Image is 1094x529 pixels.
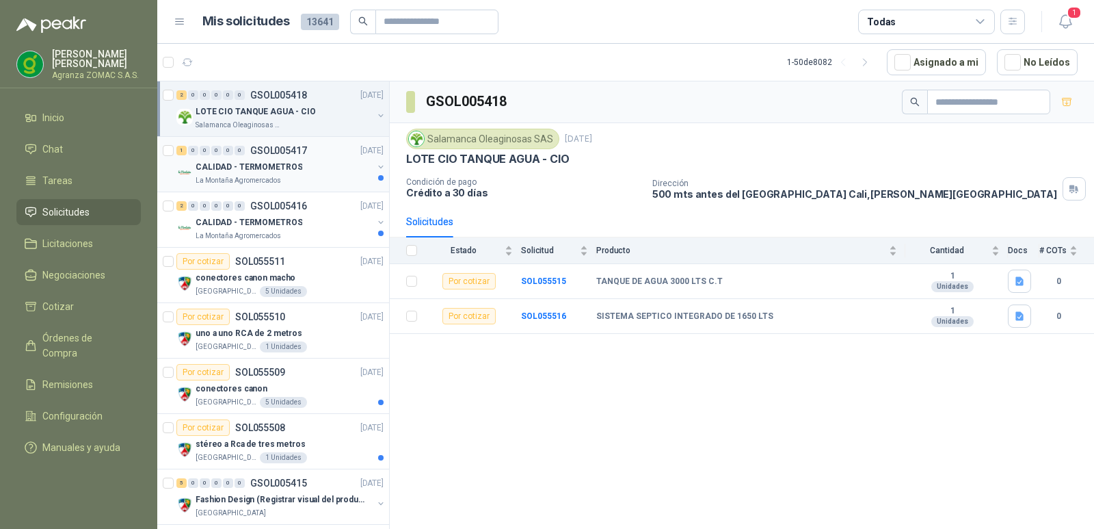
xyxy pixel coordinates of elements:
b: 0 [1039,310,1078,323]
a: 2 0 0 0 0 0 GSOL005416[DATE] Company LogoCALIDAD - TERMOMETROSLa Montaña Agromercados [176,198,386,242]
a: SOL055516 [521,311,566,321]
p: LOTE CIO TANQUE AGUA - CIO [406,152,569,166]
div: 0 [235,478,245,488]
div: 0 [188,478,198,488]
p: SOL055510 [235,312,285,322]
b: 1 [905,271,1000,282]
p: CALIDAD - TERMOMETROS [196,216,302,229]
div: 0 [188,146,198,155]
div: 1 Unidades [260,341,307,352]
p: [PERSON_NAME] [PERSON_NAME] [52,49,141,68]
a: Inicio [16,105,141,131]
div: Por cotizar [442,273,496,289]
span: # COTs [1039,246,1067,255]
div: 0 [188,201,198,211]
th: Estado [425,237,521,264]
p: La Montaña Agromercados [196,175,281,186]
a: Solicitudes [16,199,141,225]
img: Company Logo [176,220,193,236]
div: 1 - 50 de 8082 [787,51,876,73]
h3: GSOL005418 [426,91,509,112]
a: SOL055515 [521,276,566,286]
p: Fashion Design (Registrar visual del producto) [196,493,366,506]
div: 0 [211,146,222,155]
div: 1 Unidades [260,452,307,463]
b: TANQUE DE AGUA 3000 LTS C.T [596,276,723,287]
p: [DATE] [565,133,592,146]
div: 2 [176,201,187,211]
th: Docs [1008,237,1039,264]
div: 0 [211,201,222,211]
p: [GEOGRAPHIC_DATA] [196,508,266,519]
div: 0 [200,146,210,155]
a: Remisiones [16,372,141,398]
p: uno a uno RCA de 2 metros [196,327,302,340]
p: SOL055508 [235,423,285,433]
a: 2 0 0 0 0 0 GSOL005418[DATE] Company LogoLOTE CIO TANQUE AGUA - CIOSalamanca Oleaginosas SAS [176,87,386,131]
img: Company Logo [176,386,193,402]
p: [DATE] [360,311,384,324]
button: No Leídos [997,49,1078,75]
div: 0 [200,201,210,211]
span: Producto [596,246,886,255]
span: Licitaciones [42,236,93,251]
div: Por cotizar [176,420,230,436]
a: Licitaciones [16,231,141,257]
img: Company Logo [176,331,193,347]
p: LOTE CIO TANQUE AGUA - CIO [196,105,316,118]
p: Condición de pago [406,177,641,187]
div: 5 Unidades [260,286,307,297]
div: Unidades [931,316,974,327]
span: 13641 [301,14,339,30]
img: Company Logo [409,131,424,146]
div: 2 [176,90,187,100]
div: 0 [211,478,222,488]
p: [GEOGRAPHIC_DATA] [196,452,257,463]
div: Por cotizar [176,253,230,270]
b: SISTEMA SEPTICO INTEGRADO DE 1650 LTS [596,311,773,322]
p: GSOL005415 [250,478,307,488]
div: 0 [223,90,233,100]
div: Por cotizar [442,308,496,324]
p: [DATE] [360,200,384,213]
a: Por cotizarSOL055508[DATE] Company Logostéreo a Rca de tres metros[GEOGRAPHIC_DATA]1 Unidades [157,414,389,469]
div: 0 [211,90,222,100]
b: 0 [1039,275,1078,288]
a: Órdenes de Compra [16,325,141,366]
b: 1 [905,306,1000,317]
a: Cotizar [16,294,141,320]
div: 1 [176,146,187,155]
span: Chat [42,142,63,157]
a: Tareas [16,168,141,194]
img: Company Logo [176,164,193,181]
a: Por cotizarSOL055511[DATE] Company Logoconectores canon macho[GEOGRAPHIC_DATA]5 Unidades [157,248,389,303]
p: 500 mts antes del [GEOGRAPHIC_DATA] Cali , [PERSON_NAME][GEOGRAPHIC_DATA] [652,188,1057,200]
p: [DATE] [360,89,384,102]
p: La Montaña Agromercados [196,231,281,242]
span: Tareas [42,173,72,188]
img: Company Logo [176,497,193,513]
a: Negociaciones [16,262,141,288]
p: conectores canon macho [196,272,295,285]
p: [GEOGRAPHIC_DATA] [196,286,257,297]
p: [DATE] [360,422,384,435]
div: 0 [223,146,233,155]
a: Por cotizarSOL055510[DATE] Company Logouno a uno RCA de 2 metros[GEOGRAPHIC_DATA]1 Unidades [157,303,389,359]
div: 0 [223,201,233,211]
span: Negociaciones [42,268,105,283]
img: Company Logo [176,109,193,125]
a: Manuales y ayuda [16,435,141,461]
p: GSOL005417 [250,146,307,155]
div: Unidades [931,281,974,292]
p: SOL055509 [235,367,285,377]
span: search [910,97,920,107]
button: 1 [1053,10,1078,34]
span: Cantidad [905,246,989,255]
span: Remisiones [42,377,93,392]
a: 1 0 0 0 0 0 GSOL005417[DATE] Company LogoCALIDAD - TERMOMETROSLa Montaña Agromercados [176,142,386,186]
a: Configuración [16,403,141,429]
span: Estado [425,246,502,255]
th: # COTs [1039,237,1094,264]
